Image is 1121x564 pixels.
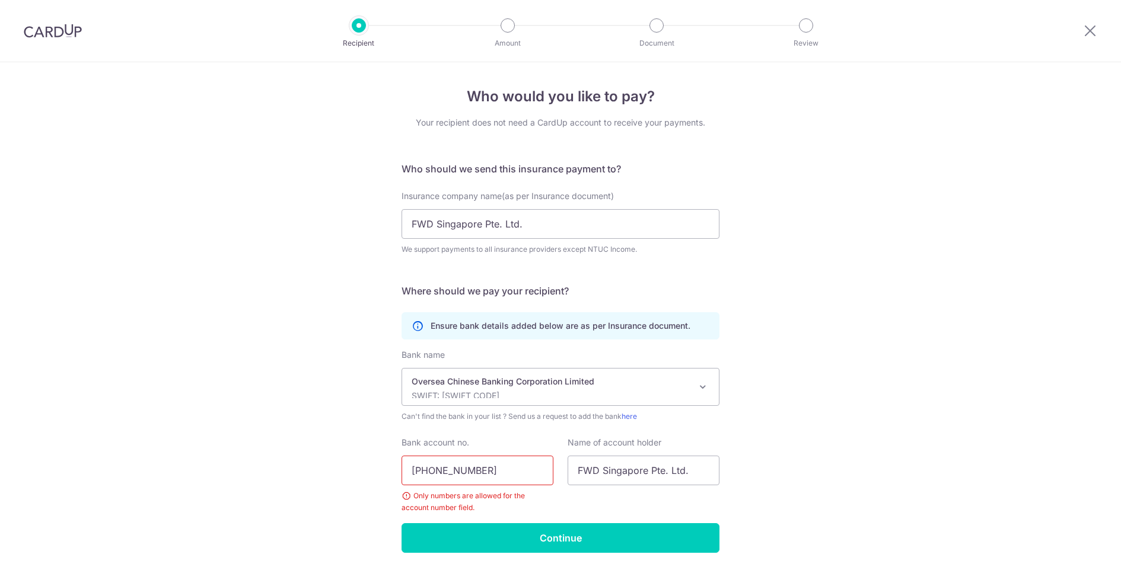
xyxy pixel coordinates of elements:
input: Continue [402,523,719,553]
h5: Who should we send this insurance payment to? [402,162,719,176]
p: Amount [464,37,552,49]
span: Insurance company name(as per Insurance document) [402,191,614,201]
a: here [622,412,637,421]
label: Bank name [402,349,445,361]
p: Ensure bank details added below are as per Insurance document. [431,320,690,332]
p: Recipient [315,37,403,49]
p: Review [762,37,850,49]
span: Can't find the bank in your list ? Send us a request to add the bank [402,411,719,422]
span: Oversea Chinese Banking Corporation Limited [402,368,719,406]
img: CardUp [24,24,82,38]
div: Your recipient does not need a CardUp account to receive your payments. [402,117,719,129]
span: Oversea Chinese Banking Corporation Limited [402,368,719,405]
div: We support payments to all insurance providers except NTUC Income. [402,243,719,255]
p: Oversea Chinese Banking Corporation Limited [412,376,690,387]
label: Bank account no. [402,437,469,448]
div: Only numbers are allowed for the account number field. [402,490,553,514]
p: Document [613,37,700,49]
h5: Where should we pay your recipient? [402,284,719,298]
label: Name of account holder [568,437,661,448]
h4: Who would you like to pay? [402,86,719,107]
p: SWIFT: [SWIFT_CODE] [412,390,690,402]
